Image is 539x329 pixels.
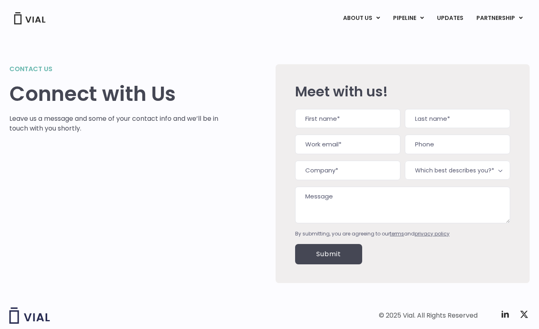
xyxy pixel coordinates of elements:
[295,244,362,264] input: Submit
[470,11,529,25] a: PARTNERSHIPMenu Toggle
[295,230,510,237] div: By submitting, you are agreeing to our and
[295,161,400,180] input: Company*
[430,11,469,25] a: UPDATES
[387,11,430,25] a: PIPELINEMenu Toggle
[405,161,510,180] span: Which best describes you?*
[295,109,400,129] input: First name*
[415,230,450,237] a: privacy policy
[9,114,219,133] p: Leave us a message and some of your contact info and we’ll be in touch with you shortly.
[9,82,219,106] h1: Connect with Us
[337,11,386,25] a: ABOUT USMenu Toggle
[9,64,219,74] h2: Contact us
[405,109,510,129] input: Last name*
[295,135,400,154] input: Work email*
[379,311,478,320] div: © 2025 Vial. All Rights Reserved
[390,230,404,237] a: terms
[405,135,510,154] input: Phone
[13,12,46,24] img: Vial Logo
[295,84,510,99] h2: Meet with us!
[9,307,50,324] img: Vial logo wih "Vial" spelled out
